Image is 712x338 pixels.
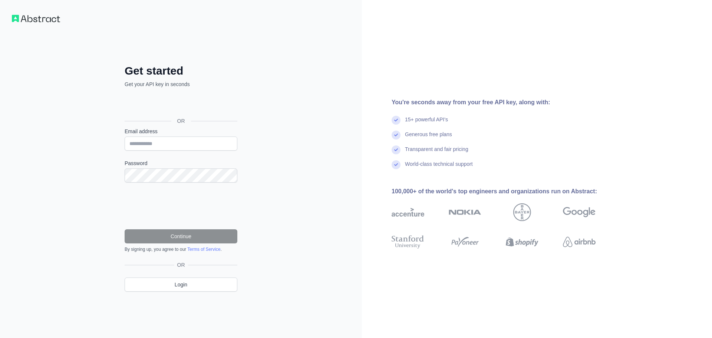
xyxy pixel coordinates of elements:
img: check mark [392,131,400,140]
img: bayer [513,203,531,221]
img: check mark [392,145,400,154]
div: 100,000+ of the world's top engineers and organizations run on Abstract: [392,187,619,196]
img: check mark [392,160,400,169]
div: You're seconds away from your free API key, along with: [392,98,619,107]
label: Password [125,160,237,167]
img: nokia [449,203,481,221]
img: stanford university [392,234,424,250]
iframe: reCAPTCHA [125,191,237,220]
div: By signing up, you agree to our . [125,246,237,252]
div: Transparent and fair pricing [405,145,468,160]
div: World-class technical support [405,160,473,175]
img: accenture [392,203,424,221]
label: Email address [125,128,237,135]
span: OR [174,261,188,269]
img: airbnb [563,234,596,250]
a: Login [125,278,237,292]
div: Generous free plans [405,131,452,145]
p: Get your API key in seconds [125,81,237,88]
h2: Get started [125,64,237,78]
img: google [563,203,596,221]
span: OR [171,117,191,125]
img: payoneer [449,234,481,250]
button: Continue [125,229,237,243]
iframe: Bouton "Se connecter avec Google" [121,96,240,112]
img: Workflow [12,15,60,22]
img: shopify [506,234,538,250]
img: check mark [392,116,400,125]
div: 15+ powerful API's [405,116,448,131]
a: Terms of Service [187,247,220,252]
